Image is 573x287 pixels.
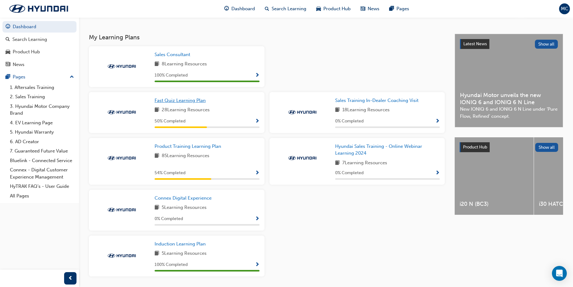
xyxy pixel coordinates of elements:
span: 8 Learning Resources [162,60,207,68]
span: Search Learning [272,5,306,12]
span: Hyundai Motor unveils the new IONIQ 6 and IONIQ 6 N Line [460,92,558,106]
span: book-icon [155,204,159,212]
span: Show Progress [435,170,440,176]
a: All Pages [7,191,77,201]
div: Open Intercom Messenger [552,266,567,281]
button: Show Progress [255,169,260,177]
a: pages-iconPages [384,2,414,15]
span: pages-icon [6,74,10,80]
span: book-icon [155,152,159,160]
span: Pages [396,5,409,12]
a: news-iconNews [356,2,384,15]
a: Sales Training In-Dealer Coaching Visit [335,97,421,104]
button: Show Progress [255,215,260,223]
span: prev-icon [68,275,73,282]
span: MC [561,5,568,12]
span: 50 % Completed [155,118,186,125]
a: car-iconProduct Hub [311,2,356,15]
button: Show all [535,143,558,152]
span: Hyundai Sales Training - Online Webinar Learning 2024 [335,143,422,156]
span: i20 N (BC3) [460,201,529,208]
span: 100 % Completed [155,261,188,268]
span: news-icon [361,5,365,13]
button: Show all [535,40,558,49]
a: Latest NewsShow all [460,39,558,49]
a: News [2,59,77,70]
img: Trak [105,155,139,161]
a: 5. Hyundai Warranty [7,127,77,137]
span: 100 % Completed [155,72,188,79]
button: MC [559,3,570,14]
a: 3. Hyundai Motor Company Brand [7,102,77,118]
span: Sales Consultant [155,52,190,57]
span: 85 Learning Resources [162,152,209,160]
span: 5 Learning Resources [162,204,207,212]
img: Trak [285,109,319,115]
span: Sales Training In-Dealer Coaching Visit [335,98,418,103]
a: i20 N (BC3) [455,137,534,215]
span: 54 % Completed [155,170,186,177]
a: Connex - Digital Customer Experience Management [7,165,77,182]
a: Dashboard [2,21,77,33]
div: Pages [13,73,25,81]
img: Trak [3,2,74,15]
h3: My Learning Plans [89,34,445,41]
button: Show Progress [435,169,440,177]
div: Product Hub [13,48,40,55]
span: book-icon [155,250,159,258]
a: Connex Digital Experience [155,195,214,202]
img: Trak [105,207,139,213]
span: book-icon [155,60,159,68]
span: news-icon [6,62,10,68]
span: pages-icon [389,5,394,13]
a: HyTRAK FAQ's - User Guide [7,182,77,191]
span: Connex Digital Experience [155,195,212,201]
span: Fast Quiz Learning Plan [155,98,206,103]
a: Induction Learning Plan [155,241,208,248]
span: car-icon [6,49,10,55]
span: 18 Learning Resources [342,106,390,114]
a: guage-iconDashboard [219,2,260,15]
span: book-icon [335,159,340,167]
span: 0 % Completed [335,118,364,125]
span: Show Progress [255,73,260,78]
a: Sales Consultant [155,51,193,58]
span: car-icon [316,5,321,13]
a: Hyundai Sales Training - Online Webinar Learning 2024 [335,143,440,157]
button: Pages [2,71,77,83]
a: Product Hub [2,46,77,58]
a: 1. Aftersales Training [7,83,77,92]
img: Trak [105,109,139,115]
button: DashboardSearch LearningProduct HubNews [2,20,77,71]
span: Show Progress [255,119,260,124]
a: 7. Guaranteed Future Value [7,146,77,156]
span: Product Hub [323,5,351,12]
span: Latest News [463,41,487,46]
img: Trak [105,63,139,69]
a: 2. Sales Training [7,92,77,102]
span: 7 Learning Resources [342,159,387,167]
a: Bluelink - Connected Service [7,156,77,166]
a: search-iconSearch Learning [260,2,311,15]
span: search-icon [265,5,269,13]
span: search-icon [6,37,10,42]
span: guage-icon [224,5,229,13]
span: Show Progress [255,216,260,222]
span: Induction Learning Plan [155,241,206,247]
button: Show Progress [435,117,440,125]
span: Show Progress [435,119,440,124]
span: New IONIQ 6 and IONIQ 6 N Line under ‘Pure Flow, Refined’ concept. [460,106,558,120]
div: Search Learning [12,36,47,43]
span: News [368,5,379,12]
a: 4. EV Learning Page [7,118,77,128]
span: 0 % Completed [335,170,364,177]
button: Show Progress [255,117,260,125]
a: 6. AD Creator [7,137,77,147]
span: Show Progress [255,170,260,176]
a: Latest NewsShow allHyundai Motor unveils the new IONIQ 6 and IONIQ 6 N LineNew IONIQ 6 and IONIQ ... [455,34,563,127]
span: up-icon [70,73,74,81]
a: Fast Quiz Learning Plan [155,97,208,104]
span: 5 Learning Resources [162,250,207,258]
